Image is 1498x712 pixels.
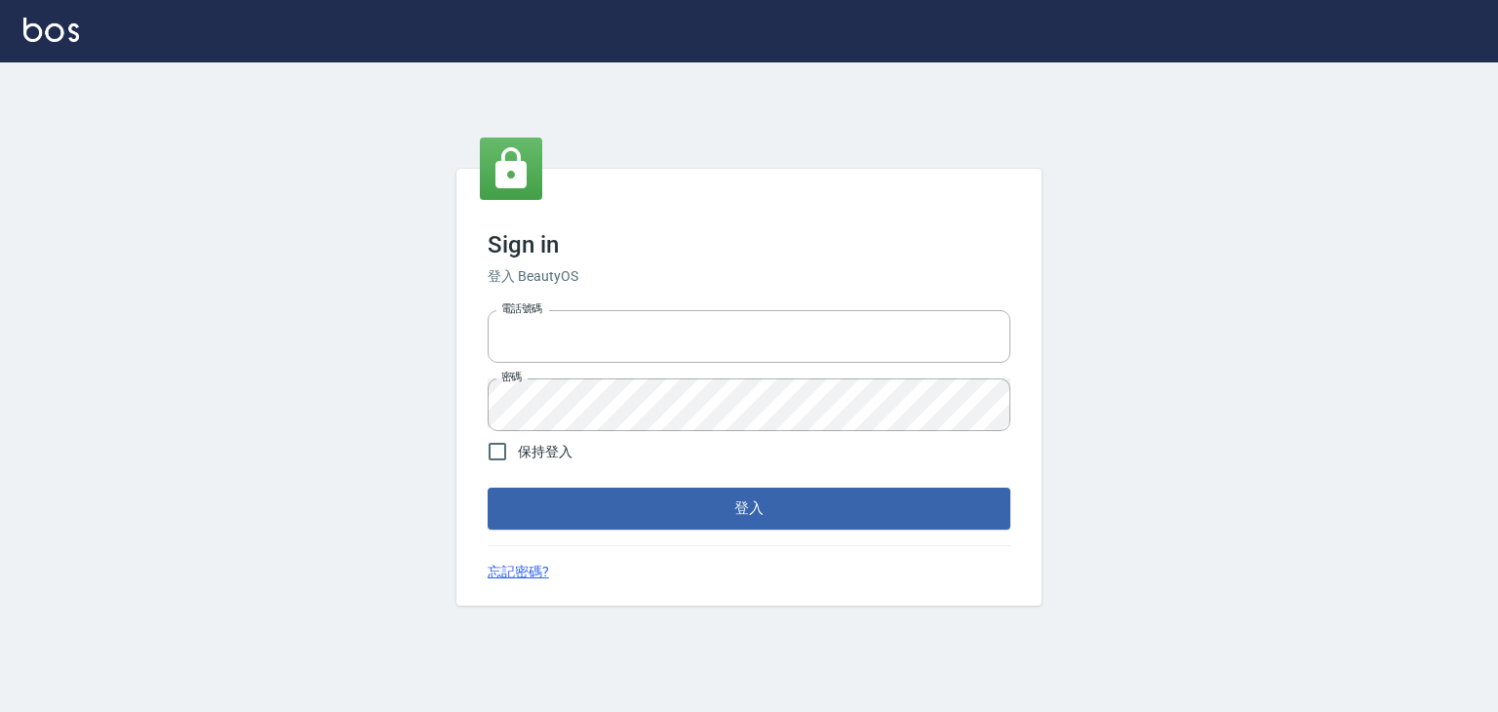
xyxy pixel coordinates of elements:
[488,231,1010,258] h3: Sign in
[501,301,542,316] label: 電話號碼
[488,488,1010,529] button: 登入
[488,266,1010,287] h6: 登入 BeautyOS
[518,442,572,462] span: 保持登入
[501,370,522,384] label: 密碼
[488,562,549,582] a: 忘記密碼?
[23,18,79,42] img: Logo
